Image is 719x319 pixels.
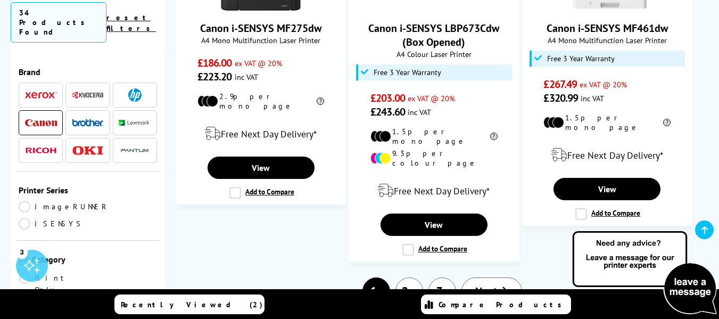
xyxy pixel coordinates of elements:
[229,187,294,199] label: Add to Compare
[368,21,499,49] a: Canon i-SENSYS LBP673Cdw (Box Opened)
[114,295,265,314] a: Recently Viewed (2)
[580,79,627,89] span: ex VAT @ 20%
[25,119,57,126] img: Canon
[197,56,232,70] span: £186.00
[72,146,104,155] img: OKI
[547,54,615,63] span: Free 3 Year Warranty
[370,105,405,119] span: £243.60
[235,72,258,82] span: inc VAT
[106,13,156,33] a: reset filters
[370,149,498,168] li: 9.3p per colour page
[25,116,57,129] a: Canon
[208,157,315,179] a: View
[421,295,571,314] a: Compare Products
[553,178,660,200] a: View
[72,144,104,157] a: OKI
[354,176,513,206] div: modal_delivery
[72,119,104,126] img: Brother
[575,208,640,220] label: Add to Compare
[121,300,263,309] span: Recently Viewed (2)
[528,35,687,45] span: A4 Mono Multifunction Laser Printer
[370,91,405,105] span: £203.00
[119,144,151,157] img: Pantum
[119,88,151,102] a: HP
[439,300,567,309] span: Compare Products
[408,93,455,103] span: ex VAT @ 20%
[543,77,577,91] span: £267.49
[461,277,522,305] a: Next
[19,67,157,77] span: Brand
[119,116,151,129] a: Lexmark
[25,88,57,102] a: Xerox
[475,284,497,298] span: Next
[570,230,719,317] img: Open Live Chat window
[19,185,157,195] span: Printer Series
[19,272,88,296] a: Print Only
[221,2,301,13] a: Canon i-SENSYS MF275dw
[181,119,340,149] div: modal_delivery
[16,246,28,258] div: 3
[395,277,423,305] a: 2
[200,21,321,35] a: Canon i-SENSYS MF275dw
[235,58,282,68] span: ex VAT @ 20%
[181,35,340,45] span: A4 Mono Multifunction Laser Printer
[197,92,325,111] li: 2.9p per mono page
[408,107,431,117] span: inc VAT
[543,91,578,105] span: £320.99
[11,2,106,43] span: 34 Products Found
[32,254,157,267] span: Category
[19,218,88,230] a: iSENSYS
[354,49,513,59] span: A4 Colour Laser Printer
[197,70,232,84] span: £223.20
[581,93,604,103] span: inc VAT
[72,116,104,129] a: Brother
[547,21,668,35] a: Canon i-SENSYS MF461dw
[543,113,671,132] li: 1.5p per mono page
[394,2,474,13] a: Canon i-SENSYS LBP673Cdw (Box Opened)
[402,244,467,256] label: Add to Compare
[25,144,57,157] a: Ricoh
[528,140,687,170] div: modal_delivery
[374,68,441,77] span: Free 3 Year Warranty
[72,88,104,102] a: Kyocera
[25,92,57,99] img: Xerox
[19,201,109,212] a: imageRUNNER
[128,88,142,102] img: HP
[370,127,498,146] li: 1.5p per mono page
[72,91,104,99] img: Kyocera
[119,120,151,126] img: Lexmark
[381,214,487,236] a: View
[428,277,456,305] a: 3
[25,148,57,153] img: Ricoh
[567,2,647,13] a: Canon i-SENSYS MF461dw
